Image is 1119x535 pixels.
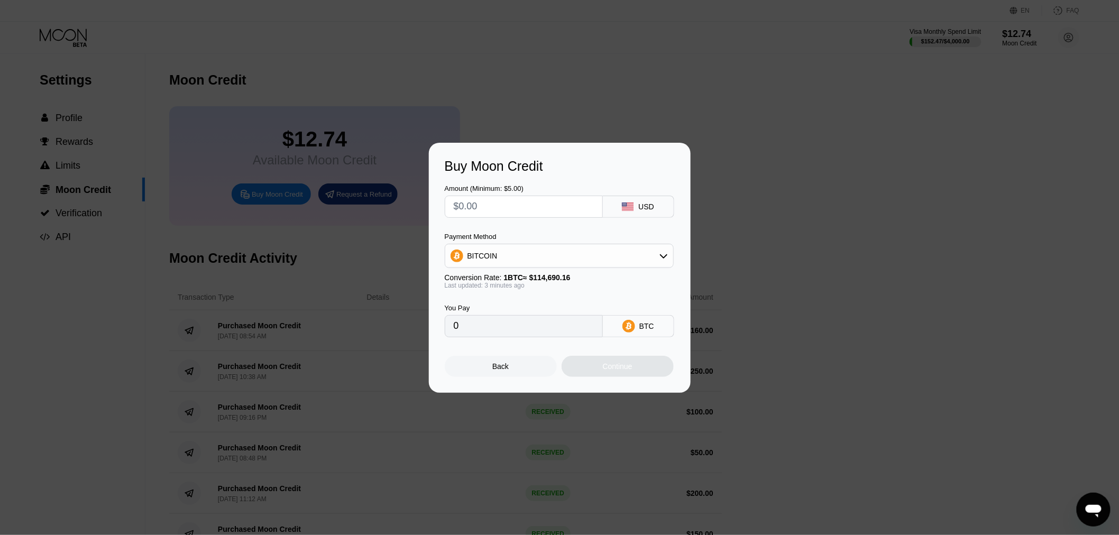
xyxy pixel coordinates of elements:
div: Buy Moon Credit [445,159,675,174]
div: BITCOIN [467,252,498,260]
div: Conversion Rate: [445,273,674,282]
div: USD [638,202,654,211]
div: BTC [639,322,654,330]
div: Back [445,356,557,377]
div: Last updated: 3 minutes ago [445,282,674,289]
input: $0.00 [454,196,594,217]
span: 1 BTC ≈ $114,690.16 [504,273,571,282]
div: BITCOIN [445,245,673,266]
iframe: Кнопка запуска окна обмена сообщениями [1077,493,1111,527]
div: You Pay [445,304,603,312]
div: Payment Method [445,233,674,241]
div: Amount (Minimum: $5.00) [445,185,603,192]
div: Back [492,362,509,371]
